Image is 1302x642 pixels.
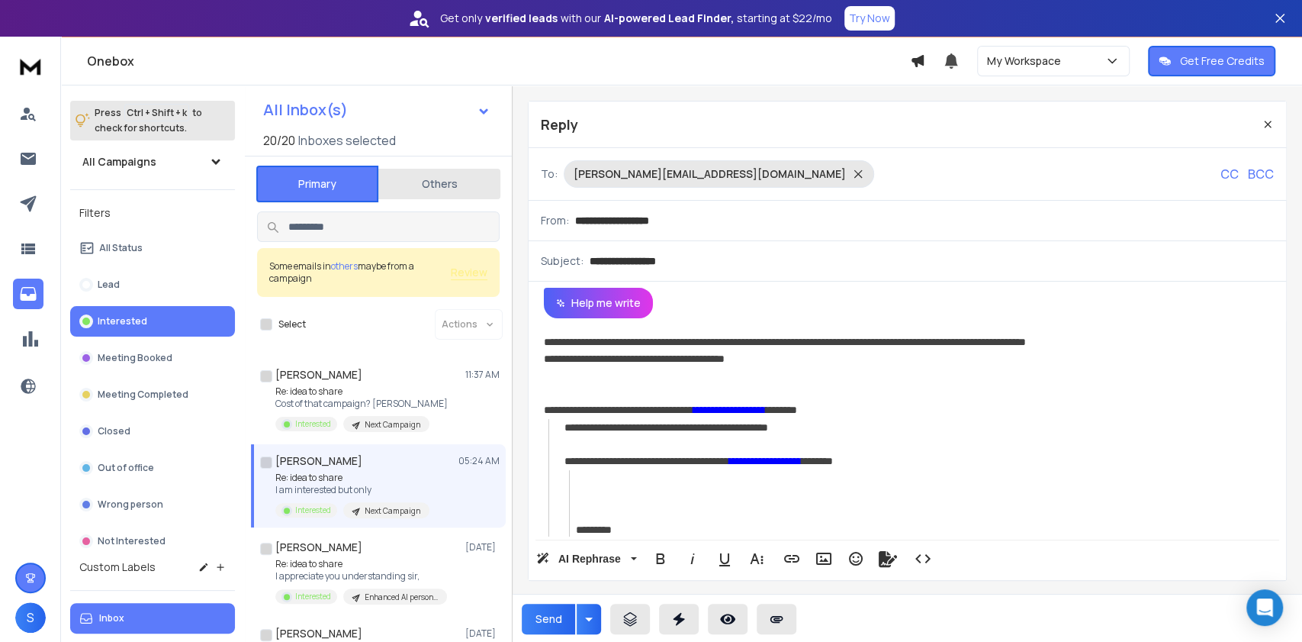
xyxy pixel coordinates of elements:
[295,591,331,602] p: Interested
[275,484,429,496] p: I am interested but only
[742,544,771,574] button: More Text
[849,11,890,26] p: Try Now
[1220,165,1239,183] p: CC
[440,11,832,26] p: Get only with our starting at $22/mo
[70,147,235,177] button: All Campaigns
[1248,165,1274,183] p: BCC
[124,104,189,121] span: Ctrl + Shift + k
[541,114,578,135] p: Reply
[908,544,937,574] button: Code View
[70,306,235,337] button: Interested
[15,602,46,633] button: S
[541,253,583,269] p: Subject:
[70,269,235,300] button: Lead
[95,105,202,136] p: Press to check for shortcuts.
[98,535,166,547] p: Not Interested
[646,544,675,574] button: Bold (Ctrl+B)
[79,560,156,575] h3: Custom Labels
[522,604,575,634] button: Send
[98,389,188,401] p: Meeting Completed
[275,570,447,582] p: I appreciate you understanding sir,
[365,505,420,517] p: Next Campaign
[844,6,895,31] button: Try Now
[841,544,870,574] button: Emoticons
[70,202,235,224] h3: Filters
[1148,46,1275,76] button: Get Free Credits
[451,265,487,280] button: Review
[70,233,235,263] button: All Status
[541,166,558,182] p: To:
[70,453,235,483] button: Out of office
[70,603,235,634] button: Inbox
[99,612,124,624] p: Inbox
[278,318,306,331] label: Select
[809,544,838,574] button: Insert Image (Ctrl+P)
[70,416,235,447] button: Closed
[82,154,156,169] h1: All Campaigns
[275,626,362,641] h1: [PERSON_NAME]
[263,102,348,118] h1: All Inbox(s)
[70,379,235,410] button: Meeting Completed
[275,472,429,484] p: Re: idea to share
[87,52,910,70] h1: Onebox
[275,558,447,570] p: Re: idea to share
[251,95,503,125] button: All Inbox(s)
[295,505,331,516] p: Interested
[263,131,295,150] span: 20 / 20
[987,53,1067,69] p: My Workspace
[574,166,846,182] p: [PERSON_NAME][EMAIL_ADDRESS][DOMAIN_NAME]
[365,419,420,431] p: Next Campaign
[365,592,438,603] p: Enhanced AI personalization
[485,11,558,26] strong: verified leads
[465,627,500,640] p: [DATE]
[269,260,451,285] div: Some emails in maybe from a campaign
[465,369,500,381] p: 11:37 AM
[873,544,902,574] button: Signature
[777,544,806,574] button: Insert Link (Ctrl+K)
[275,540,362,555] h1: [PERSON_NAME]
[98,352,172,364] p: Meeting Booked
[1180,53,1265,69] p: Get Free Credits
[710,544,739,574] button: Underline (Ctrl+U)
[331,260,358,273] span: others
[533,544,640,574] button: AI Rephrase
[378,167,500,201] button: Others
[275,398,448,410] p: Cost of that campaign? [PERSON_NAME]
[70,489,235,520] button: Wrong person
[465,541,500,553] p: [DATE]
[678,544,707,574] button: Italic (Ctrl+I)
[98,279,120,291] p: Lead
[99,242,143,254] p: All Status
[98,425,130,437] p: Closed
[555,553,624,566] span: AI Rephrase
[275,386,448,398] p: Re: idea to share
[298,131,396,150] h3: Inboxes selected
[544,288,653,318] button: Help me write
[275,367,362,382] h1: [PERSON_NAME]
[98,315,147,327] p: Interested
[295,418,331,430] p: Interested
[458,455,500,467] p: 05:24 AM
[275,453,362,469] h1: [PERSON_NAME]
[98,498,163,511] p: Wrong person
[15,52,46,80] img: logo
[70,526,235,557] button: Not Interested
[604,11,734,26] strong: AI-powered Lead Finder,
[98,462,154,474] p: Out of office
[541,213,569,228] p: From:
[70,343,235,373] button: Meeting Booked
[1246,589,1283,626] div: Open Intercom Messenger
[256,166,378,202] button: Primary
